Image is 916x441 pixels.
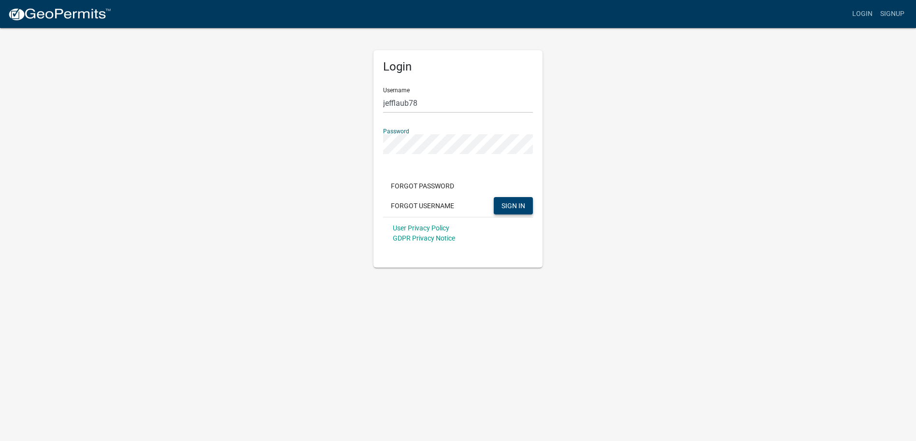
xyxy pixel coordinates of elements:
[383,197,462,214] button: Forgot Username
[393,234,455,242] a: GDPR Privacy Notice
[848,5,876,23] a: Login
[383,177,462,195] button: Forgot Password
[383,60,533,74] h5: Login
[494,197,533,214] button: SIGN IN
[876,5,908,23] a: Signup
[393,224,449,232] a: User Privacy Policy
[501,201,525,209] span: SIGN IN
